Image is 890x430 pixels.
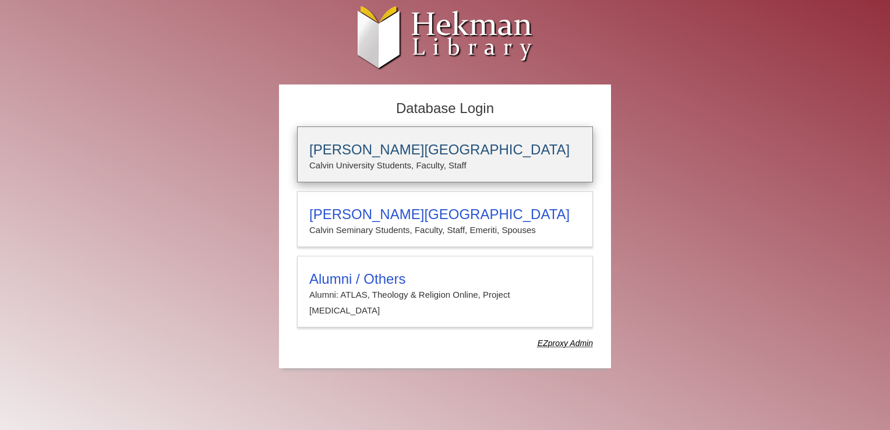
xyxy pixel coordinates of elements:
[297,126,593,182] a: [PERSON_NAME][GEOGRAPHIC_DATA]Calvin University Students, Faculty, Staff
[309,142,581,158] h3: [PERSON_NAME][GEOGRAPHIC_DATA]
[309,287,581,318] p: Alumni: ATLAS, Theology & Religion Online, Project [MEDICAL_DATA]
[538,339,593,348] dfn: Use Alumni login
[309,223,581,238] p: Calvin Seminary Students, Faculty, Staff, Emeriti, Spouses
[309,206,581,223] h3: [PERSON_NAME][GEOGRAPHIC_DATA]
[309,271,581,318] summary: Alumni / OthersAlumni: ATLAS, Theology & Religion Online, Project [MEDICAL_DATA]
[309,271,581,287] h3: Alumni / Others
[309,158,581,173] p: Calvin University Students, Faculty, Staff
[297,191,593,247] a: [PERSON_NAME][GEOGRAPHIC_DATA]Calvin Seminary Students, Faculty, Staff, Emeriti, Spouses
[291,97,599,121] h2: Database Login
